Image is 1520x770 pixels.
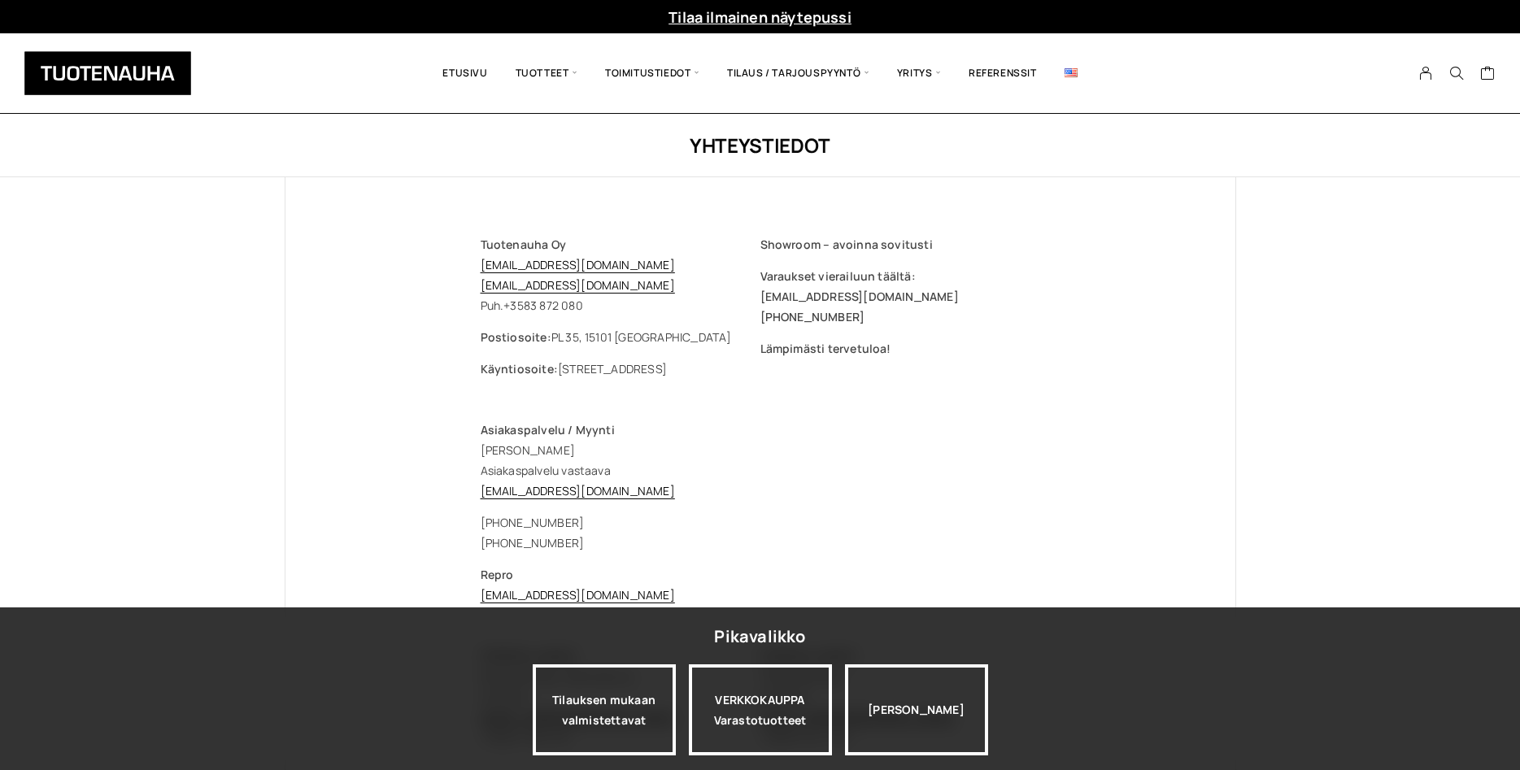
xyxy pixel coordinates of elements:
[714,622,805,651] div: Pikavalikko
[760,309,865,324] span: [PHONE_NUMBER]
[481,277,675,293] a: [EMAIL_ADDRESS][DOMAIN_NAME]
[533,664,676,755] a: Tilauksen mukaan valmistettavat
[481,567,514,582] strong: Repro
[481,257,675,272] a: [EMAIL_ADDRESS][DOMAIN_NAME]
[1480,65,1496,85] a: Cart
[760,289,959,304] span: [EMAIL_ADDRESS][DOMAIN_NAME]
[285,132,1236,159] h1: Yhteystiedot
[481,420,1040,501] p: [PERSON_NAME] Asiakaspalvelu vastaava
[1065,68,1078,77] img: English
[481,327,760,347] p: PL 35, 15101 [GEOGRAPHIC_DATA]
[481,329,551,345] b: Postiosoite:
[481,483,675,498] a: [EMAIL_ADDRESS][DOMAIN_NAME]
[481,512,1040,553] div: [PHONE_NUMBER] [PHONE_NUMBER]
[1441,66,1472,80] button: Search
[481,422,615,437] strong: Asiakaspalvelu / Myynti
[481,359,760,379] p: [STREET_ADDRESS]
[845,664,988,755] div: [PERSON_NAME]
[481,587,675,603] a: [EMAIL_ADDRESS][DOMAIN_NAME]
[955,46,1051,101] a: Referenssit
[713,46,883,101] span: Tilaus / Tarjouspyyntö
[669,7,851,27] a: Tilaa ilmainen näytepussi
[883,46,955,101] span: Yritys
[502,46,591,101] span: Tuotteet
[760,237,933,252] span: Showroom – avoinna sovitusti
[429,46,501,101] a: Etusivu
[481,234,760,315] p: Puh. 3 872 080
[481,361,558,376] b: Käyntiosoite:
[503,298,530,313] span: +358
[481,237,566,252] span: Tuotenauha Oy
[689,664,832,755] a: VERKKOKAUPPAVarastotuotteet
[1410,66,1442,80] a: My Account
[760,341,891,356] span: Lämpimästi tervetuloa!
[689,664,832,755] div: VERKKOKAUPPA Varastotuotteet
[591,46,713,101] span: Toimitustiedot
[760,268,916,284] span: Varaukset vierailuun täältä:
[24,51,191,95] img: Tuotenauha Oy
